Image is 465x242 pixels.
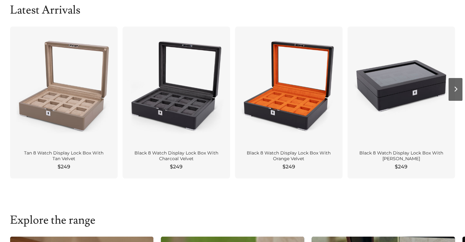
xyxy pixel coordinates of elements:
a: Black 8 Watch Display Lock Box With [PERSON_NAME] $249 [348,27,455,178]
h2: Explore the range [10,214,455,227]
div: Tan 8 Watch Display Lock Box With Tan Velvet [18,150,110,161]
h2: Latest Arrivals [10,4,455,16]
div: Black 8 Watch Display Lock Box With Charcoal Velvet [130,150,223,161]
span: $249 [170,163,183,171]
a: Tan 8 Watch Display Lock Box With Tan Velvet $249 [10,27,118,178]
span: $249 [395,163,407,171]
div: Black 8 Watch Display Lock Box With [PERSON_NAME] [355,150,448,161]
div: Black 8 Watch Display Lock Box With Orange Velvet [243,150,335,161]
span: $249 [282,163,295,171]
button: Next [449,78,462,101]
a: Black 8 Watch Display Lock Box With Orange Velvet $249 [235,27,343,178]
a: Black 8 Watch Display Lock Box With Charcoal Velvet $249 [123,27,230,178]
span: $249 [58,163,70,171]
